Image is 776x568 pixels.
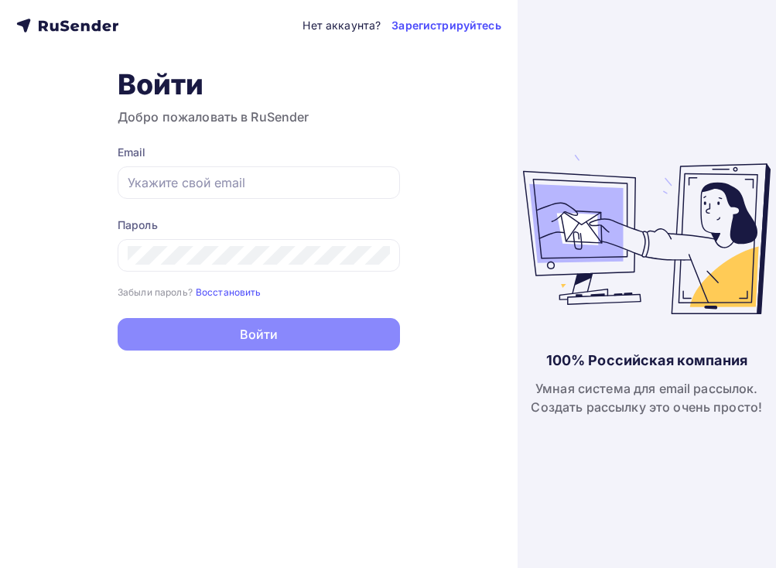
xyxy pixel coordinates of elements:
div: Умная система для email рассылок. Создать рассылку это очень просто! [531,379,762,416]
h1: Войти [118,67,400,101]
small: Забыли пароль? [118,286,193,298]
button: Войти [118,318,400,351]
input: Укажите свой email [128,173,390,192]
div: Пароль [118,217,400,233]
div: 100% Российская компания [546,351,747,370]
a: Восстановить [196,285,262,298]
h3: Добро пожаловать в RuSender [118,108,400,126]
small: Восстановить [196,286,262,298]
a: Зарегистрируйтесь [391,18,501,33]
div: Нет аккаунта? [303,18,381,33]
div: Email [118,145,400,160]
